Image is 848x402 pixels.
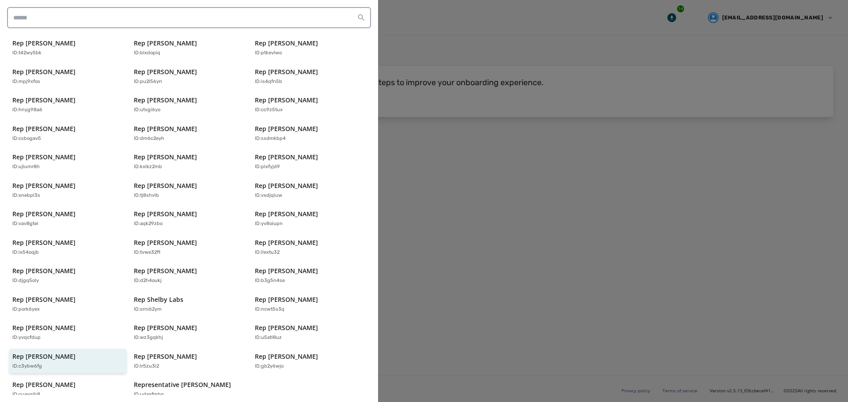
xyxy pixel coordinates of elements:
[134,363,159,370] p: ID: lr5zu3i2
[12,210,76,218] p: Rep [PERSON_NAME]
[134,96,197,105] p: Rep [PERSON_NAME]
[12,249,39,256] p: ID: ix54oqjb
[134,210,197,218] p: Rep [PERSON_NAME]
[255,78,282,86] p: ID: is4qfn5b
[12,163,40,171] p: ID: ujlumr8h
[255,363,284,370] p: ID: gb2y6wjo
[12,192,40,199] p: ID: xnebpl3s
[251,292,369,317] button: Rep [PERSON_NAME]ID:ncwt5s3q
[12,238,76,247] p: Rep [PERSON_NAME]
[12,78,40,86] p: ID: mpj9xfos
[9,64,127,89] button: Rep [PERSON_NAME]ID:mpj9xfos
[134,380,231,389] p: Representative [PERSON_NAME]
[9,178,127,203] button: Rep [PERSON_NAME]ID:xnebpl3s
[134,181,197,190] p: Rep [PERSON_NAME]
[12,181,76,190] p: Rep [PERSON_NAME]
[134,153,197,162] p: Rep [PERSON_NAME]
[12,39,76,48] p: Rep [PERSON_NAME]
[9,206,127,231] button: Rep [PERSON_NAME]ID:vav8gtei
[255,39,318,48] p: Rep [PERSON_NAME]
[12,295,76,304] p: Rep [PERSON_NAME]
[134,220,163,228] p: ID: aqk29zbo
[255,334,282,342] p: ID: u5atl8uz
[9,292,127,317] button: Rep [PERSON_NAME]ID:pork6yex
[12,391,40,398] p: ID: cuavgib8
[134,277,162,285] p: ID: d2h4oukj
[12,306,40,313] p: ID: pork6yex
[255,135,286,143] p: ID: ssdmkbp4
[9,35,127,60] button: Rep [PERSON_NAME]ID:t42wy5bk
[255,192,282,199] p: ID: vxdjqiuw
[12,153,76,162] p: Rep [PERSON_NAME]
[12,220,38,228] p: ID: vav8gtei
[251,149,369,174] button: Rep [PERSON_NAME]ID:plxfyjd9
[251,263,369,288] button: Rep [PERSON_NAME]ID:b3g5n4se
[9,377,127,402] button: Rep [PERSON_NAME]ID:cuavgib8
[9,263,127,288] button: Rep [PERSON_NAME]ID:djgq5oly
[134,267,197,275] p: Rep [PERSON_NAME]
[130,292,248,317] button: Rep Shelby LabsID:srni62ym
[255,210,318,218] p: Rep [PERSON_NAME]
[251,206,369,231] button: Rep [PERSON_NAME]ID:yv8oiupn
[255,49,282,57] p: ID: ptkevlwo
[134,334,163,342] p: ID: wz3gqkhj
[255,124,318,133] p: Rep [PERSON_NAME]
[12,96,76,105] p: Rep [PERSON_NAME]
[255,68,318,76] p: Rep [PERSON_NAME]
[134,135,164,143] p: ID: dm6c2eyh
[255,352,318,361] p: Rep [PERSON_NAME]
[251,349,369,374] button: Rep [PERSON_NAME]ID:gb2y6wjo
[12,49,42,57] p: ID: t42wy5bk
[255,238,318,247] p: Rep [PERSON_NAME]
[9,92,127,117] button: Rep [PERSON_NAME]ID:hnyg98a6
[9,149,127,174] button: Rep [PERSON_NAME]ID:ujlumr8h
[134,124,197,133] p: Rep [PERSON_NAME]
[12,363,42,370] p: ID: c3ybw6fg
[130,92,248,117] button: Rep [PERSON_NAME]ID:utvgi6yo
[255,277,285,285] p: ID: b3g5n4se
[130,235,248,260] button: Rep [PERSON_NAME]ID:tvwe32ft
[12,68,76,76] p: Rep [PERSON_NAME]
[251,235,369,260] button: Rep [PERSON_NAME]ID:llextu32
[134,352,197,361] p: Rep [PERSON_NAME]
[12,334,41,342] p: ID: yvqcfdup
[9,235,127,260] button: Rep [PERSON_NAME]ID:ix54oqjb
[9,320,127,345] button: Rep [PERSON_NAME]ID:yvqcfdup
[255,267,318,275] p: Rep [PERSON_NAME]
[255,249,280,256] p: ID: llextu32
[130,64,248,89] button: Rep [PERSON_NAME]ID:pu2l56yn
[255,163,280,171] p: ID: plxfyjd9
[134,238,197,247] p: Rep [PERSON_NAME]
[12,352,76,361] p: Rep [PERSON_NAME]
[12,267,76,275] p: Rep [PERSON_NAME]
[255,106,283,114] p: ID: cc9z5tux
[134,49,160,57] p: ID: blxdopiq
[134,323,197,332] p: Rep [PERSON_NAME]
[134,78,162,86] p: ID: pu2l56yn
[134,306,162,313] p: ID: srni62ym
[134,106,160,114] p: ID: utvgi6yo
[255,153,318,162] p: Rep [PERSON_NAME]
[130,320,248,345] button: Rep [PERSON_NAME]ID:wz3gqkhj
[251,92,369,117] button: Rep [PERSON_NAME]ID:cc9z5tux
[12,380,76,389] p: Rep [PERSON_NAME]
[130,349,248,374] button: Rep [PERSON_NAME]ID:lr5zu3i2
[9,121,127,146] button: Rep [PERSON_NAME]ID:csbogav5
[251,178,369,203] button: Rep [PERSON_NAME]ID:vxdjqiuw
[251,64,369,89] button: Rep [PERSON_NAME]ID:is4qfn5b
[130,377,248,402] button: Representative [PERSON_NAME]ID:udaxfmhg
[12,277,39,285] p: ID: djgq5oly
[134,391,164,398] p: ID: udaxfmhg
[134,39,197,48] p: Rep [PERSON_NAME]
[130,35,248,60] button: Rep [PERSON_NAME]ID:blxdopiq
[134,68,197,76] p: Rep [PERSON_NAME]
[255,306,284,313] p: ID: ncwt5s3q
[130,149,248,174] button: Rep [PERSON_NAME]ID:kxikz2mb
[134,295,183,304] p: Rep Shelby Labs
[251,35,369,60] button: Rep [PERSON_NAME]ID:ptkevlwo
[134,249,160,256] p: ID: tvwe32ft
[255,96,318,105] p: Rep [PERSON_NAME]
[251,121,369,146] button: Rep [PERSON_NAME]ID:ssdmkbp4
[255,220,283,228] p: ID: yv8oiupn
[130,178,248,203] button: Rep [PERSON_NAME]ID:tj8shvlb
